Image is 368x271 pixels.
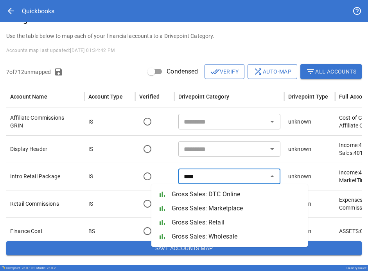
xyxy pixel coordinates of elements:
[346,266,366,270] div: Laundry Sauce
[288,172,311,180] p: unknown
[6,6,16,16] span: arrow_back
[248,64,297,79] button: Auto-map
[22,266,35,270] span: v 6.0.109
[88,172,93,180] p: IS
[167,67,198,76] span: Condensed
[47,266,56,270] span: v 5.0.2
[36,266,56,270] div: Model
[267,116,278,127] button: Open
[158,218,167,227] span: bar_chart
[10,145,81,153] p: Display Header
[10,172,81,180] p: Intro Retail Package
[158,190,167,199] span: bar_chart
[172,218,302,227] span: Gross Sales: Retail
[306,67,315,76] span: filter_list
[288,93,328,100] div: Drivepoint Type
[253,67,263,76] span: shuffle
[139,93,160,100] div: Verified
[300,64,362,79] button: All Accounts
[172,232,302,241] span: Gross Sales: Wholesale
[88,118,93,126] p: IS
[10,200,81,208] p: Retail Commissions
[6,32,362,40] p: Use the table below to map each of your financial accounts to a Drivepoint Category.
[267,171,278,182] button: Close
[158,232,167,241] span: bar_chart
[6,266,35,270] div: Drivepoint
[205,64,244,79] button: Verify
[88,93,123,100] div: Account Type
[172,190,302,199] span: Gross Sales: DTC Online
[88,200,93,208] p: IS
[2,266,5,269] img: Drivepoint
[6,241,362,255] button: Save Accounts Map
[88,145,93,153] p: IS
[267,144,278,154] button: Open
[288,145,311,153] p: unknown
[10,227,81,235] p: Finance Cost
[10,93,47,100] div: Account Name
[6,48,115,53] span: Accounts map last updated: [DATE] 01:34:42 PM
[288,118,311,126] p: unknown
[210,67,220,76] span: done_all
[22,7,54,15] div: Quickbooks
[6,68,51,76] p: 7 of 712 unmapped
[88,227,95,235] p: BS
[10,114,81,129] p: Affiliate Commissions - GRIN
[172,204,302,213] span: Gross Sales: Marketplace
[158,204,167,213] span: bar_chart
[178,93,229,100] div: Drivepoint Category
